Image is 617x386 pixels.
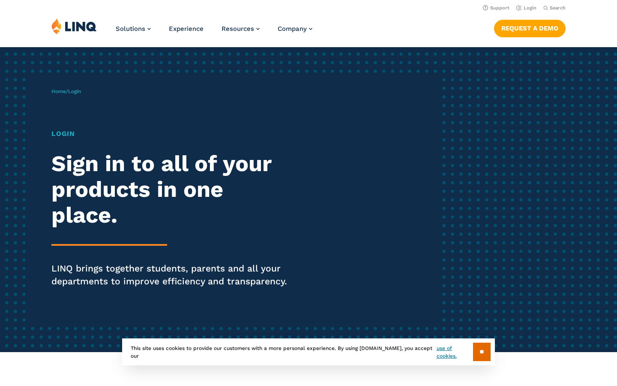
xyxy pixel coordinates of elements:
nav: Button Navigation [494,18,566,37]
a: Resources [222,25,260,33]
img: LINQ | K‑12 Software [51,18,97,34]
button: Open Search Bar [543,5,566,11]
span: Company [278,25,307,33]
h2: Sign in to all of your products in one place. [51,151,289,228]
div: This site uses cookies to provide our customers with a more personal experience. By using [DOMAIN... [122,338,495,365]
nav: Primary Navigation [116,18,312,46]
span: Search [550,5,566,11]
h1: Login [51,129,289,139]
a: Home [51,88,66,94]
a: Login [516,5,536,11]
a: use of cookies. [437,344,473,360]
a: Solutions [116,25,151,33]
a: Request a Demo [494,20,566,37]
span: Resources [222,25,254,33]
span: Solutions [116,25,145,33]
span: / [51,88,81,94]
a: Support [483,5,509,11]
a: Experience [169,25,204,33]
p: LINQ brings together students, parents and all your departments to improve efficiency and transpa... [51,262,289,288]
a: Company [278,25,312,33]
span: Login [68,88,81,94]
